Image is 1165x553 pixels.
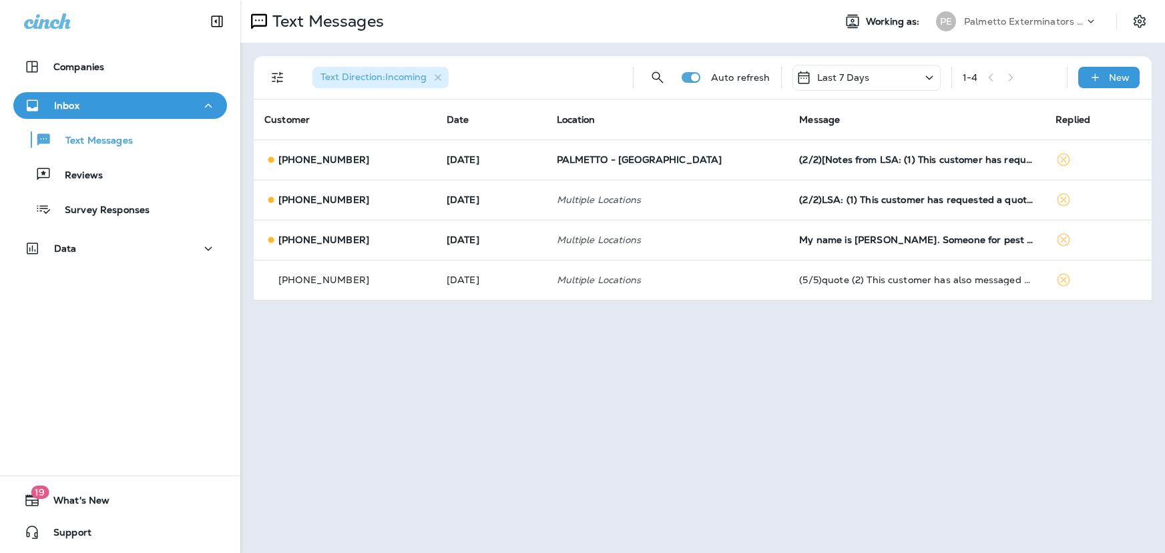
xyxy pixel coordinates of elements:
button: Data [13,235,227,262]
button: Settings [1128,9,1152,33]
span: Date [447,114,469,126]
p: Multiple Locations [557,274,778,285]
div: (2/2)LSA: (1) This customer has requested a quote (2) This customer has also messaged other busin... [799,194,1034,205]
button: Companies [13,53,227,80]
p: Reviews [51,170,103,182]
p: [PHONE_NUMBER] [278,274,369,285]
p: Palmetto Exterminators LLC [964,16,1084,27]
p: Multiple Locations [557,234,778,245]
p: Sep 4, 2025 03:57 PM [447,234,535,245]
div: (2/2)[Notes from LSA: (1) This customer has requested a quote (2) This customer has also messaged... [799,154,1034,165]
p: Sep 5, 2025 03:23 PM [447,154,535,165]
p: Survey Responses [51,204,150,217]
div: Text Direction:Incoming [312,67,449,88]
p: Companies [53,61,104,72]
p: Last 7 Days [817,72,870,83]
span: PALMETTO - [GEOGRAPHIC_DATA] [557,154,722,166]
p: Data [54,243,77,254]
p: Auto refresh [711,72,770,83]
span: What's New [40,495,109,511]
p: Text Messages [52,135,133,148]
span: Location [557,114,596,126]
p: [PHONE_NUMBER] [278,234,369,245]
p: Sep 5, 2025 01:46 PM [447,194,535,205]
p: Sep 3, 2025 03:27 PM [447,274,535,285]
div: (5/5)quote (2) This customer has also messaged other businesses]. [799,274,1034,285]
button: Filters [264,64,291,91]
div: 1 - 4 [963,72,977,83]
span: Message [799,114,840,126]
span: Support [40,527,91,543]
button: Reviews [13,160,227,188]
div: PE [936,11,956,31]
p: [PHONE_NUMBER] [278,154,369,165]
button: Collapse Sidebar [198,8,236,35]
span: Text Direction : Incoming [320,71,427,83]
p: [PHONE_NUMBER] [278,194,369,205]
p: Text Messages [267,11,384,31]
p: Multiple Locations [557,194,778,205]
button: 19What's New [13,487,227,514]
div: My name is Dotti Allen. Someone for pest control services came to do an initial treatment on Augu... [799,234,1034,245]
span: 19 [31,486,49,499]
span: Working as: [866,16,923,27]
button: Survey Responses [13,195,227,223]
p: New [1109,72,1130,83]
span: Replied [1056,114,1090,126]
button: Text Messages [13,126,227,154]
button: Inbox [13,92,227,119]
button: Support [13,519,227,546]
button: Search Messages [644,64,671,91]
span: Customer [264,114,310,126]
p: Inbox [54,100,79,111]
